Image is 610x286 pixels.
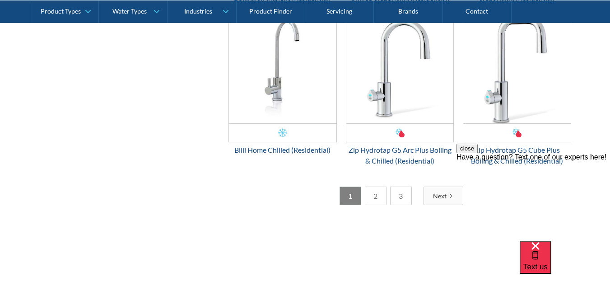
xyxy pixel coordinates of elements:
div: List [228,187,572,205]
iframe: podium webchat widget bubble [520,241,610,286]
img: Billi Home Chilled (Residential) [229,15,336,123]
div: Billi Home Chilled (Residential) [228,145,337,155]
img: Zip Hydrotap G5 Cube Plus Boiling & Chilled (Residential) [463,15,571,123]
div: Zip Hydrotap G5 Arc Plus Boiling & Chilled (Residential) [346,145,454,166]
iframe: podium webchat widget prompt [456,144,610,252]
div: Industries [184,7,212,15]
a: Zip Hydrotap G5 Cube Plus Boiling & Chilled (Residential)Zip Hydrotap G5 Cube Plus Boiling & Chil... [463,14,571,166]
a: Next Page [424,187,463,205]
a: 2 [365,187,386,205]
a: 1 [340,187,361,205]
div: Product Types [41,7,81,15]
a: Billi Home Chilled (Residential)Billi Home Chilled (Residential) [228,14,337,155]
a: 3 [390,187,412,205]
div: Water Types [112,7,147,15]
div: Next [433,191,447,201]
img: Zip Hydrotap G5 Arc Plus Boiling & Chilled (Residential) [346,15,454,123]
a: Zip Hydrotap G5 Arc Plus Boiling & Chilled (Residential)Zip Hydrotap G5 Arc Plus Boiling & Chille... [346,14,454,166]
